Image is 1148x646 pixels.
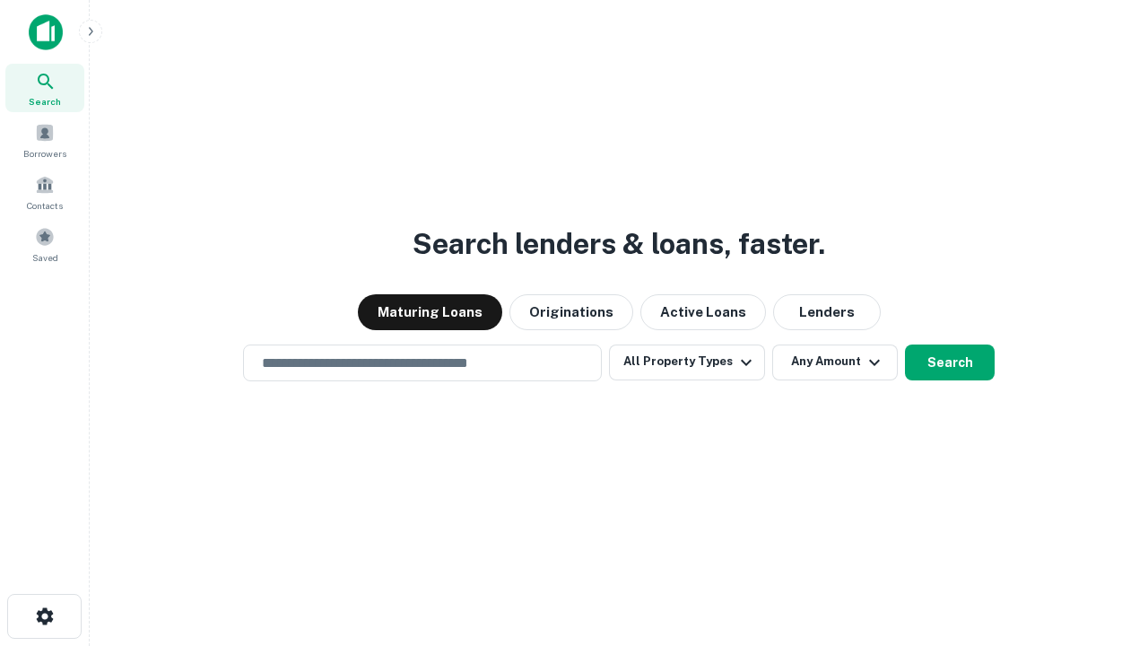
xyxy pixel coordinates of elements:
[29,14,63,50] img: capitalize-icon.png
[905,345,995,380] button: Search
[609,345,765,380] button: All Property Types
[5,168,84,216] a: Contacts
[23,146,66,161] span: Borrowers
[772,345,898,380] button: Any Amount
[5,116,84,164] a: Borrowers
[640,294,766,330] button: Active Loans
[413,223,825,266] h3: Search lenders & loans, faster.
[29,94,61,109] span: Search
[773,294,881,330] button: Lenders
[32,250,58,265] span: Saved
[5,64,84,112] a: Search
[5,220,84,268] a: Saved
[509,294,633,330] button: Originations
[27,198,63,213] span: Contacts
[358,294,502,330] button: Maturing Loans
[1058,502,1148,589] iframe: Chat Widget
